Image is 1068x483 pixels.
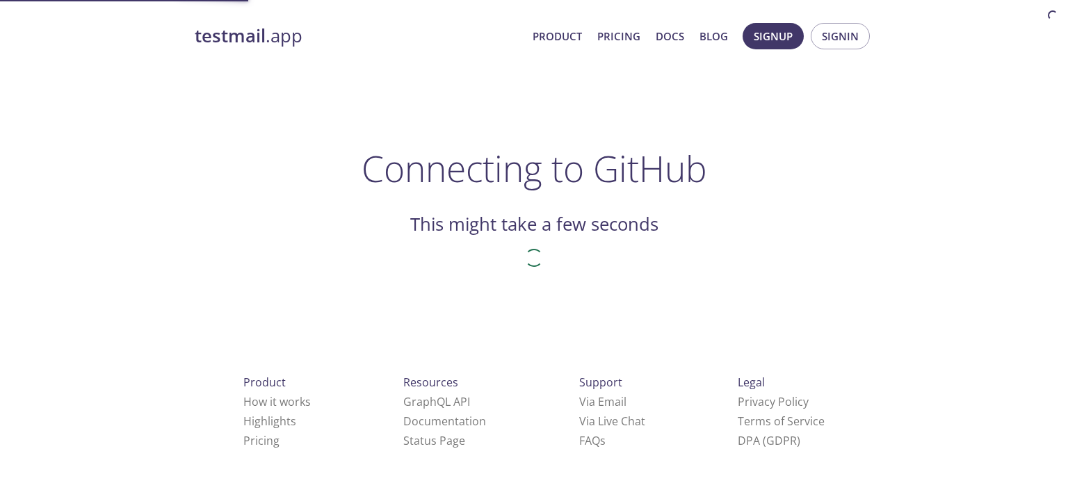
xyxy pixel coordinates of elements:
button: Signup [743,23,804,49]
a: Docs [656,27,684,45]
a: How it works [243,394,311,409]
span: Product [243,375,286,390]
h1: Connecting to GitHub [362,147,707,189]
a: testmail.app [195,24,521,48]
span: Resources [403,375,458,390]
span: s [600,433,606,448]
a: Pricing [243,433,280,448]
a: Via Live Chat [579,414,645,429]
a: Privacy Policy [738,394,809,409]
a: Pricing [597,27,640,45]
a: DPA (GDPR) [738,433,800,448]
a: GraphQL API [403,394,470,409]
a: Terms of Service [738,414,825,429]
button: Signin [811,23,870,49]
h2: This might take a few seconds [410,213,658,236]
span: Support [579,375,622,390]
a: Documentation [403,414,486,429]
span: Legal [738,375,765,390]
a: FAQ [579,433,606,448]
a: Via Email [579,394,626,409]
a: Highlights [243,414,296,429]
a: Status Page [403,433,465,448]
a: Blog [699,27,728,45]
span: Signin [822,27,859,45]
strong: testmail [195,24,266,48]
span: Signup [754,27,793,45]
a: Product [533,27,582,45]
